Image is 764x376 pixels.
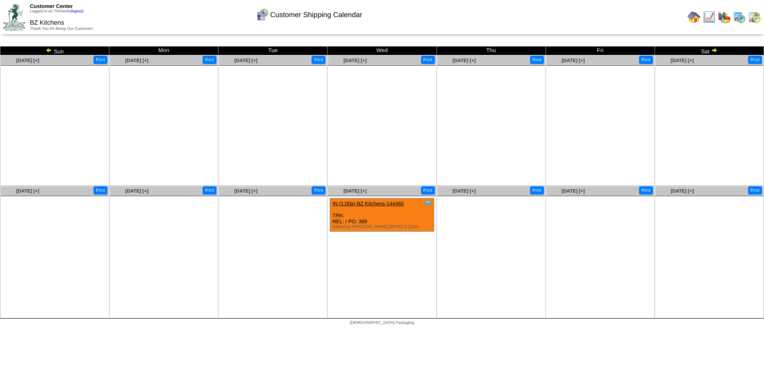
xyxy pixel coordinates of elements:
[125,58,148,63] a: [DATE] [+]
[94,186,107,195] button: Print
[424,199,432,207] img: Tooltip
[70,9,84,14] a: (logout)
[203,186,216,195] button: Print
[343,58,366,63] a: [DATE] [+]
[655,47,764,55] td: Sat
[671,188,694,194] a: [DATE] [+]
[437,47,546,55] td: Thu
[718,11,731,23] img: graph.gif
[748,56,762,64] button: Print
[234,188,257,194] a: [DATE] [+]
[30,3,73,9] span: Customer Center
[0,47,109,55] td: Sun
[218,47,327,55] td: Tue
[46,47,52,53] img: arrowleft.gif
[350,321,414,325] span: [DEMOGRAPHIC_DATA] Packaging
[343,188,366,194] a: [DATE] [+]
[421,186,435,195] button: Print
[16,58,39,63] a: [DATE] [+]
[312,56,325,64] button: Print
[561,188,585,194] a: [DATE] [+]
[234,58,257,63] a: [DATE] [+]
[332,201,403,207] a: IN (1:00a) BZ Kitchens-144460
[125,188,148,194] a: [DATE] [+]
[546,47,655,55] td: Fri
[688,11,700,23] img: home.gif
[330,199,434,232] div: TRK: REL: / PO: 368
[530,56,544,64] button: Print
[332,224,433,229] div: Edited by [PERSON_NAME] [DATE] 3:12pm
[312,186,325,195] button: Print
[30,19,64,26] span: BZ Kitchens
[203,56,216,64] button: Print
[530,186,544,195] button: Print
[452,58,476,63] a: [DATE] [+]
[109,47,218,55] td: Mon
[703,11,715,23] img: line_graph.gif
[270,11,362,19] span: Customer Shipping Calendar
[733,11,746,23] img: calendarprod.gif
[421,56,435,64] button: Print
[639,186,653,195] button: Print
[561,58,585,63] a: [DATE] [+]
[748,186,762,195] button: Print
[639,56,653,64] button: Print
[711,47,717,53] img: arrowright.gif
[30,9,84,14] span: Logged in as Trichards
[327,47,437,55] td: Wed
[30,27,93,31] span: Thank You for Being Our Customer!
[452,188,476,194] a: [DATE] [+]
[16,188,39,194] a: [DATE] [+]
[671,58,694,63] a: [DATE] [+]
[94,56,107,64] button: Print
[748,11,761,23] img: calendarinout.gif
[256,8,269,21] img: calendarcustomer.gif
[3,4,25,30] img: ZoRoCo_Logo(Green%26Foil)%20jpg.webp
